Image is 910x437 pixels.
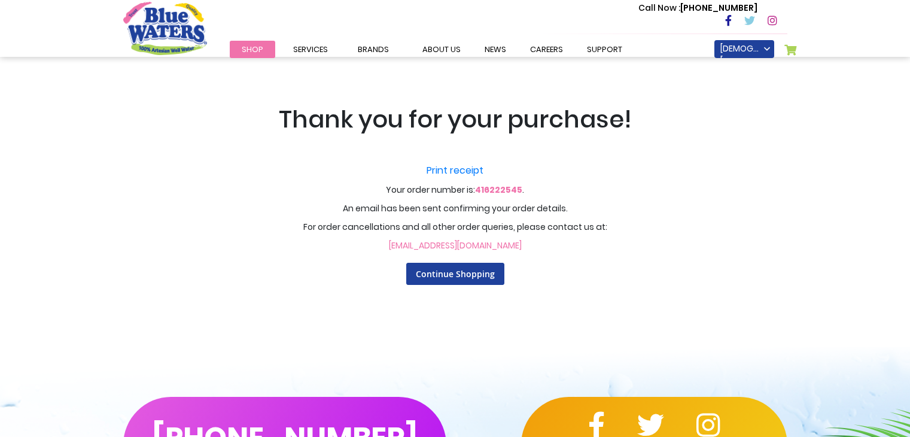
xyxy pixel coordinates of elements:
[475,184,522,196] a: 416222545
[84,157,826,196] p: Your order number is: .
[714,40,774,58] a: [DEMOGRAPHIC_DATA][PERSON_NAME]
[389,239,522,251] a: [EMAIL_ADDRESS][DOMAIN_NAME]
[279,102,632,136] span: Thank you for your purchase!
[123,2,207,54] a: store logo
[416,268,495,280] span: Continue Shopping
[518,41,575,58] a: careers
[84,221,826,233] p: For order cancellations and all other order queries, please contact us at:
[473,41,518,58] a: News
[410,41,473,58] a: about us
[406,263,504,285] a: Continue Shopping
[293,44,328,55] span: Services
[242,44,263,55] span: Shop
[638,2,757,14] p: [PHONE_NUMBER]
[575,41,634,58] a: support
[358,44,389,55] span: Brands
[84,163,826,178] a: Print receipt
[638,2,680,14] span: Call Now :
[84,202,826,215] p: An email has been sent confirming your order details.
